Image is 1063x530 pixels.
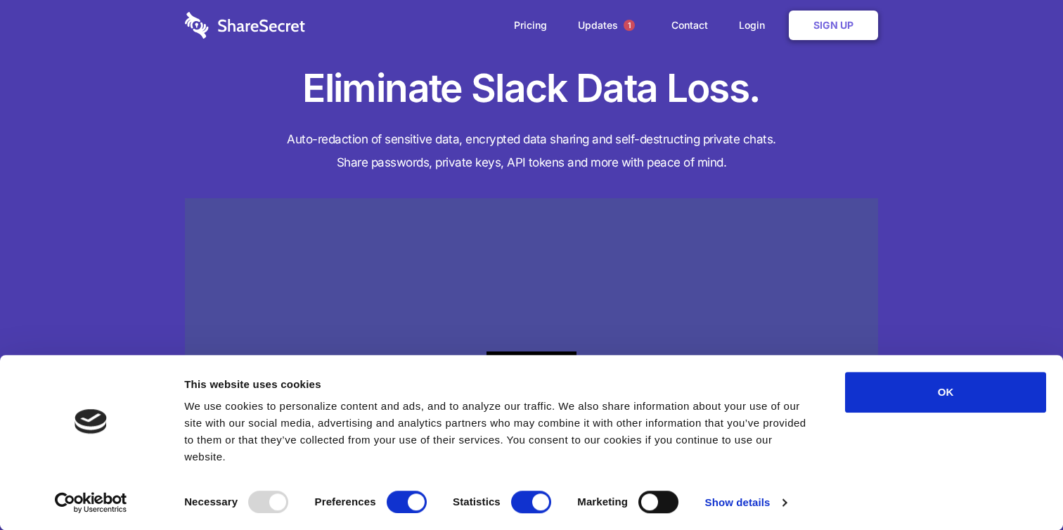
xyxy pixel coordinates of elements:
[75,409,107,434] img: logo
[624,20,635,31] span: 1
[315,496,376,508] strong: Preferences
[185,12,305,39] img: logo-wordmark-white-trans-d4663122ce5f474addd5e946df7df03e33cb6a1c49d2221995e7729f52c070b2.svg
[487,351,576,409] button: Play Video: Sharesecret Slack Extension
[184,398,813,465] div: We use cookies to personalize content and ads, and to analyze our traffic. We also share informat...
[657,4,722,47] a: Contact
[185,128,878,174] h4: Auto-redaction of sensitive data, encrypted data sharing and self-destructing private chats. Shar...
[185,63,878,114] h1: Eliminate Slack Data Loss.
[789,11,878,40] a: Sign Up
[453,496,501,508] strong: Statistics
[845,372,1046,413] button: OK
[725,4,786,47] a: Login
[705,492,787,513] a: Show details
[500,4,561,47] a: Pricing
[577,496,628,508] strong: Marketing
[184,496,238,508] strong: Necessary
[30,492,153,513] a: Usercentrics Cookiebot - opens in a new window
[184,376,813,393] div: This website uses cookies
